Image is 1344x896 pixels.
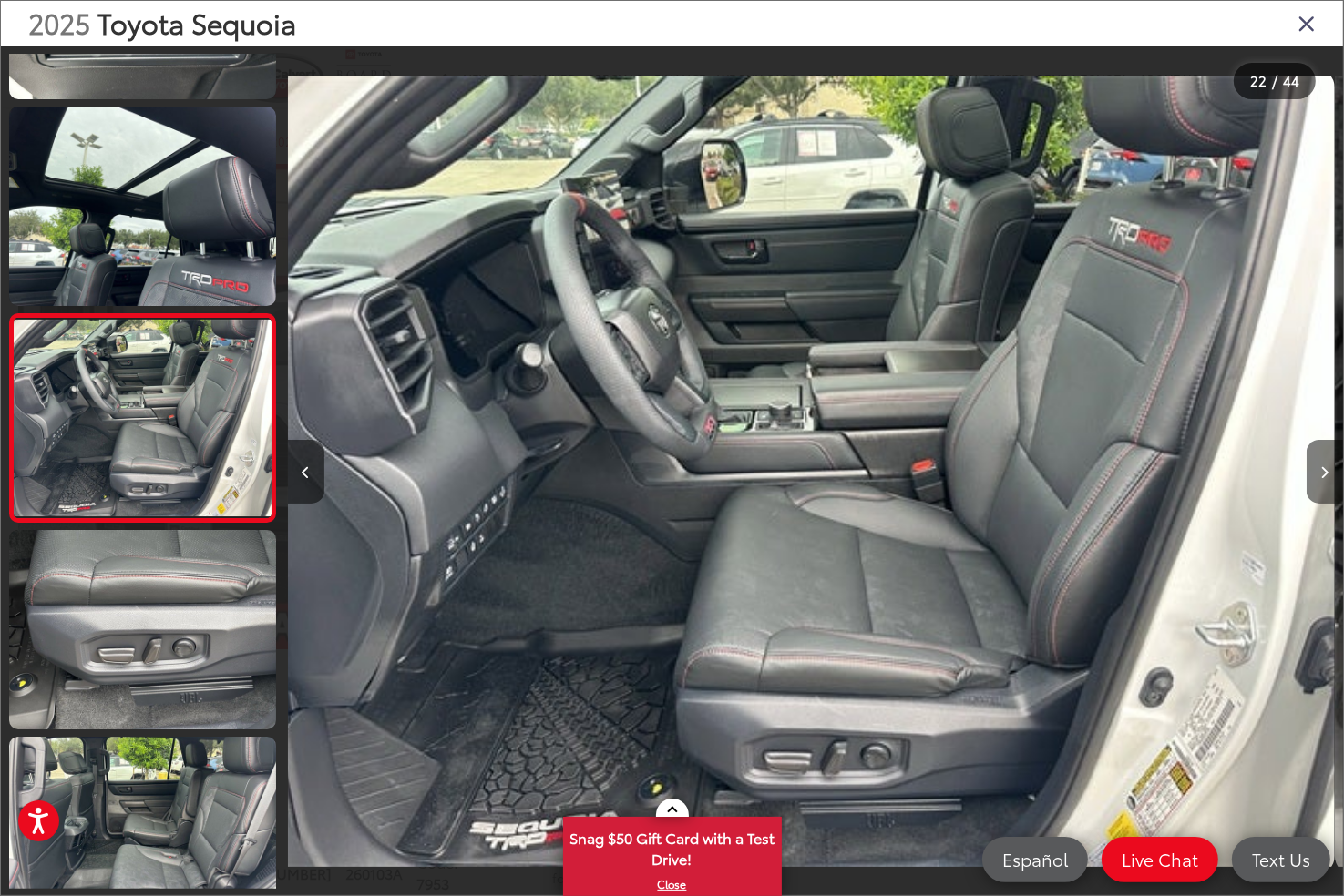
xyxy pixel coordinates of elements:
[1283,70,1299,90] span: 44
[6,527,278,731] img: 2025 Toyota Sequoia TRD Pro
[288,440,324,504] button: Previous image
[279,68,1334,875] img: 2025 Toyota Sequoia TRD Pro
[982,837,1088,882] a: Español
[1298,11,1316,35] i: Close gallery
[993,848,1077,871] span: Español
[565,819,780,874] span: Snag $50 Gift Card with a Test Drive!
[97,3,296,42] span: Toyota Sequoia
[1113,848,1207,871] span: Live Chat
[279,68,1334,875] div: 2025 Toyota Sequoia TRD Pro 21
[1243,848,1319,871] span: Text Us
[11,320,273,516] img: 2025 Toyota Sequoia TRD Pro
[1102,837,1218,882] a: Live Chat
[1307,440,1343,504] button: Next image
[6,105,278,309] img: 2025 Toyota Sequoia TRD Pro
[1270,75,1279,87] span: /
[1250,70,1267,90] span: 22
[1232,837,1330,882] a: Text Us
[28,3,90,42] span: 2025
